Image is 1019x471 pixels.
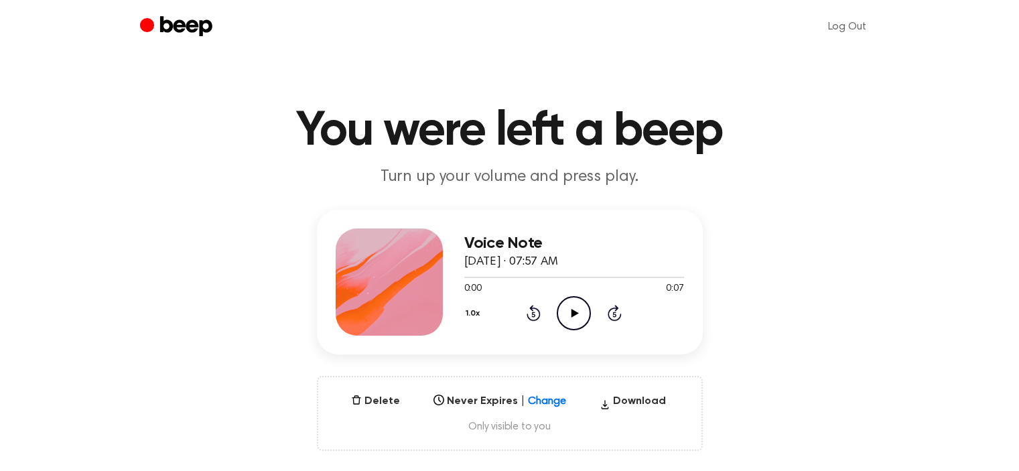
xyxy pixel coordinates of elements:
[666,282,683,296] span: 0:07
[253,166,767,188] p: Turn up your volume and press play.
[464,282,482,296] span: 0:00
[140,14,216,40] a: Beep
[167,107,853,155] h1: You were left a beep
[334,420,685,433] span: Only visible to you
[464,256,558,268] span: [DATE] · 07:57 AM
[464,234,684,253] h3: Voice Note
[464,302,485,325] button: 1.0x
[815,11,880,43] a: Log Out
[594,393,671,415] button: Download
[346,393,405,409] button: Delete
